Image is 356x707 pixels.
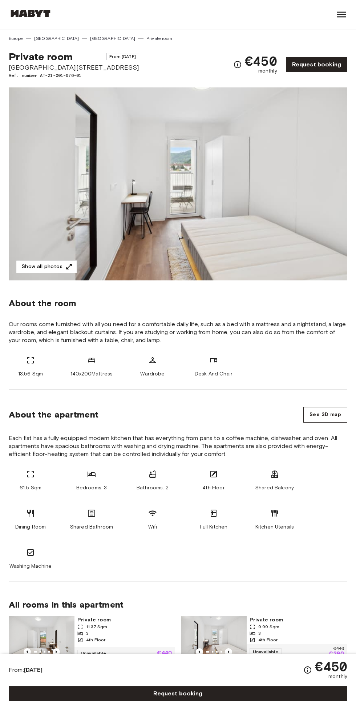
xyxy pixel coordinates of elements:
[258,67,277,75] span: monthly
[225,648,232,655] button: Previous image
[233,60,242,69] svg: Check cost overview for full price breakdown. Please note that discounts apply to new joiners onl...
[9,63,139,72] span: [GEOGRAPHIC_DATA][STREET_ADDRESS]
[315,660,347,673] span: €450
[250,648,282,655] span: Unavailable
[9,563,52,570] span: Washing Machine
[137,484,169,492] span: Bathrooms: 2
[9,50,73,63] span: Private room
[70,523,113,531] span: Shared Bathroom
[195,370,232,378] span: Desk And Chair
[258,630,261,637] span: 3
[90,35,135,42] a: [GEOGRAPHIC_DATA]
[202,484,224,492] span: 4th Floor
[86,624,107,630] span: 11.37 Sqm
[53,648,60,655] button: Previous image
[255,484,294,492] span: Shared Balcony
[9,616,175,660] a: Marketing picture of unit AT-21-001-076-03Previous imagePrevious imagePrivate room11.37 Sqm34th F...
[286,57,347,72] a: Request booking
[9,320,347,344] span: Our rooms come furnished with all you need for a comfortable daily life, such as a bed with a mat...
[329,651,344,657] p: €290
[77,650,109,657] span: Unavailable
[70,370,113,378] span: 140x200Mattress
[196,648,203,655] button: Previous image
[86,630,89,637] span: 3
[9,409,98,420] span: About the apartment
[15,523,46,531] span: Dining Room
[9,10,52,17] img: Habyt
[245,54,277,67] span: €450
[9,686,347,701] a: Request booking
[9,599,347,610] span: All rooms in this apartment
[76,484,107,492] span: Bedrooms: 3
[9,298,347,309] span: About the room
[16,260,77,274] button: Show all photos
[20,484,41,492] span: 61.5 Sqm
[9,72,139,79] span: Ref. number AT-21-001-076-01
[333,647,344,651] p: €440
[200,523,228,531] span: Full Kitchen
[303,407,347,423] button: See 3D map
[258,624,279,630] span: 9.99 Sqm
[9,87,347,280] img: Marketing picture of unit AT-21-001-076-01
[328,673,347,680] span: monthly
[181,616,347,660] a: Marketing picture of unit AT-21-001-076-02Previous imagePrevious imagePrivate room9.99 Sqm34th Fl...
[255,523,294,531] span: Kitchen Utensils
[9,35,23,42] a: Europe
[303,666,312,674] svg: Check cost overview for full price breakdown. Please note that discounts apply to new joiners onl...
[181,616,247,660] img: Marketing picture of unit AT-21-001-076-02
[146,35,172,42] a: Private room
[24,648,31,655] button: Previous image
[157,650,172,656] p: €440
[250,616,344,624] span: Private room
[140,370,165,378] span: Wardrobe
[148,523,157,531] span: Wifi
[9,434,347,458] span: Each flat has a fully equipped modern kitchen that has everything from pans to a coffee machine, ...
[34,35,79,42] a: [GEOGRAPHIC_DATA]
[9,616,74,660] img: Marketing picture of unit AT-21-001-076-03
[86,637,105,643] span: 4th Floor
[258,637,278,643] span: 4th Floor
[106,53,139,60] span: From [DATE]
[77,616,172,624] span: Private room
[18,370,43,378] span: 13.56 Sqm
[24,666,43,673] b: [DATE]
[9,666,43,674] span: From:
